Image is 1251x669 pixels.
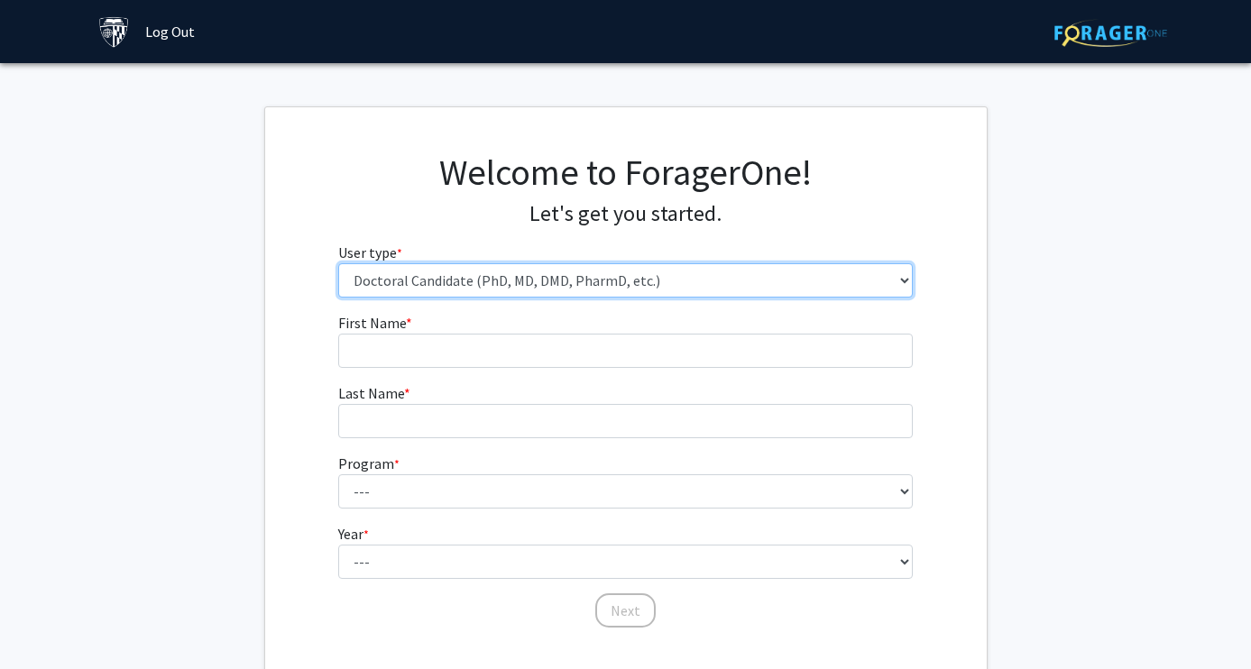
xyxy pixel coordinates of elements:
[338,242,402,263] label: User type
[338,453,400,474] label: Program
[1054,19,1167,47] img: ForagerOne Logo
[98,16,130,48] img: Johns Hopkins University Logo
[338,151,913,194] h1: Welcome to ForagerOne!
[595,593,656,628] button: Next
[338,314,406,332] span: First Name
[338,523,369,545] label: Year
[338,384,404,402] span: Last Name
[14,588,77,655] iframe: Chat
[338,201,913,227] h4: Let's get you started.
